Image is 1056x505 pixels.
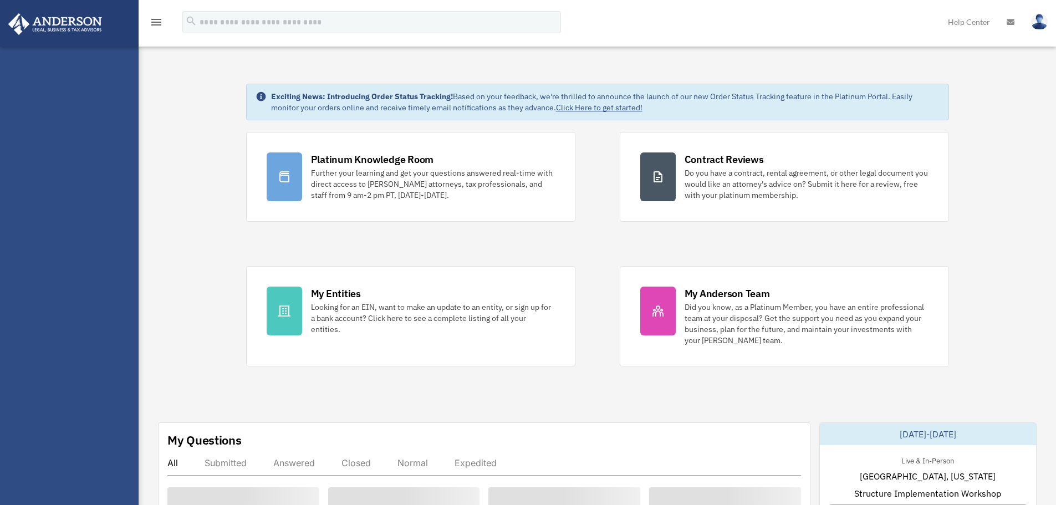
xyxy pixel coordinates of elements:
[556,103,642,113] a: Click Here to get started!
[311,167,555,201] div: Further your learning and get your questions answered real-time with direct access to [PERSON_NAM...
[620,266,949,366] a: My Anderson Team Did you know, as a Platinum Member, you have an entire professional team at your...
[271,91,453,101] strong: Exciting News: Introducing Order Status Tracking!
[620,132,949,222] a: Contract Reviews Do you have a contract, rental agreement, or other legal document you would like...
[273,457,315,468] div: Answered
[860,470,996,483] span: [GEOGRAPHIC_DATA], [US_STATE]
[150,19,163,29] a: menu
[246,132,575,222] a: Platinum Knowledge Room Further your learning and get your questions answered real-time with dire...
[167,457,178,468] div: All
[246,266,575,366] a: My Entities Looking for an EIN, want to make an update to an entity, or sign up for a bank accoun...
[820,423,1036,445] div: [DATE]-[DATE]
[271,91,940,113] div: Based on your feedback, we're thrilled to announce the launch of our new Order Status Tracking fe...
[685,302,929,346] div: Did you know, as a Platinum Member, you have an entire professional team at your disposal? Get th...
[311,152,434,166] div: Platinum Knowledge Room
[185,15,197,27] i: search
[311,302,555,335] div: Looking for an EIN, want to make an update to an entity, or sign up for a bank account? Click her...
[892,454,963,466] div: Live & In-Person
[311,287,361,300] div: My Entities
[1031,14,1048,30] img: User Pic
[150,16,163,29] i: menu
[685,152,764,166] div: Contract Reviews
[685,287,770,300] div: My Anderson Team
[167,432,242,448] div: My Questions
[854,487,1001,500] span: Structure Implementation Workshop
[455,457,497,468] div: Expedited
[397,457,428,468] div: Normal
[341,457,371,468] div: Closed
[685,167,929,201] div: Do you have a contract, rental agreement, or other legal document you would like an attorney's ad...
[5,13,105,35] img: Anderson Advisors Platinum Portal
[205,457,247,468] div: Submitted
